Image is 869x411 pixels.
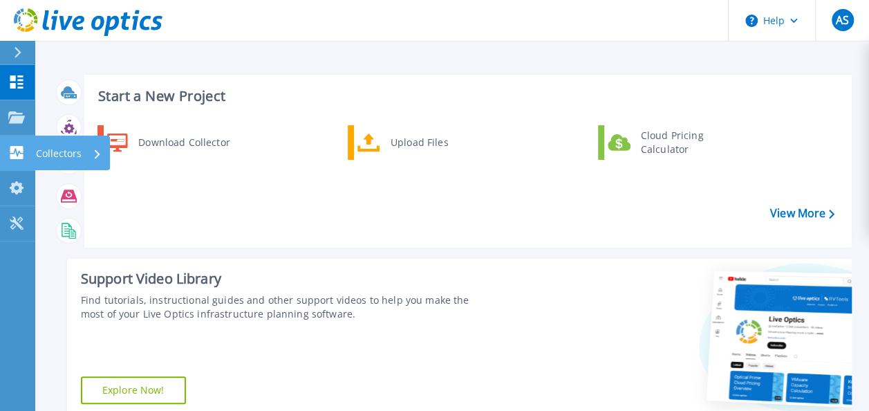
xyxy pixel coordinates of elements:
p: Collectors [36,136,82,172]
span: AS [836,15,849,26]
div: Find tutorials, instructional guides and other support videos to help you make the most of your L... [81,293,489,321]
a: Upload Files [348,125,489,160]
a: Cloud Pricing Calculator [598,125,740,160]
div: Upload Files [384,129,486,156]
a: Explore Now! [81,376,186,404]
div: Download Collector [131,129,236,156]
a: View More [770,207,834,220]
div: Support Video Library [81,270,489,288]
a: Download Collector [97,125,239,160]
div: Cloud Pricing Calculator [634,129,736,156]
h3: Start a New Project [98,89,834,104]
